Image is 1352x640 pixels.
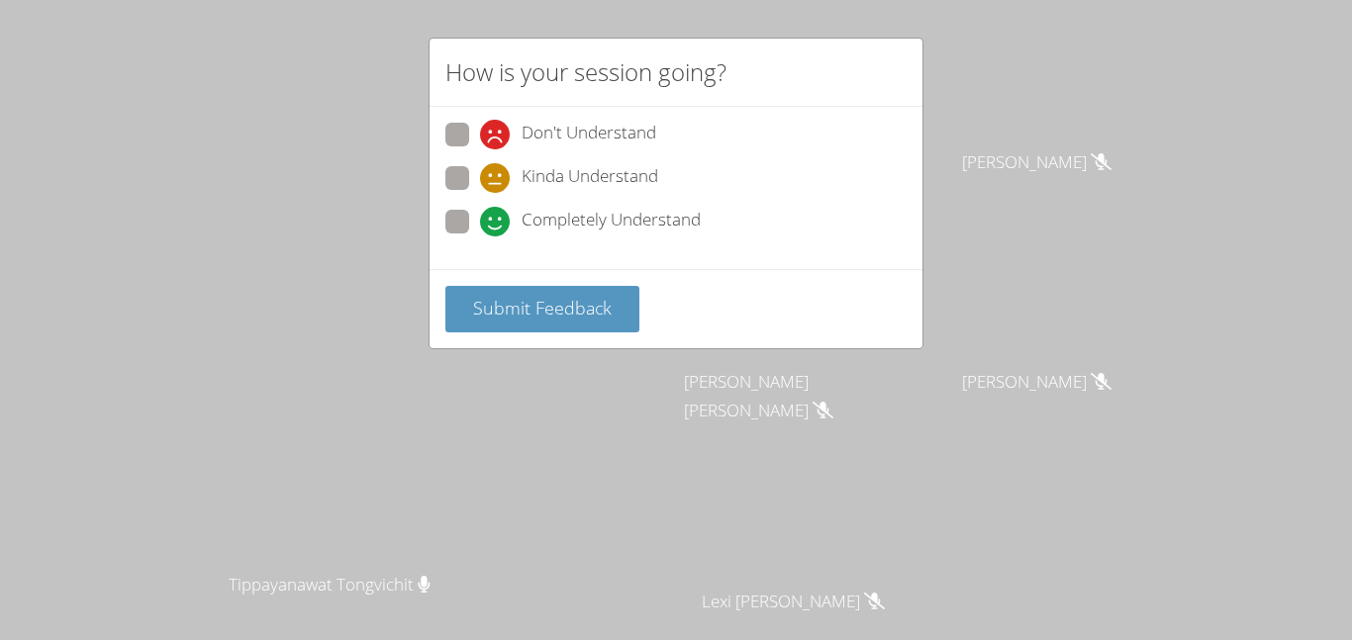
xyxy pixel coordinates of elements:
[473,296,612,320] span: Submit Feedback
[522,163,658,193] span: Kinda Understand
[522,207,701,236] span: Completely Understand
[445,54,726,90] h2: How is your session going?
[445,286,639,332] button: Submit Feedback
[522,120,656,149] span: Don't Understand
